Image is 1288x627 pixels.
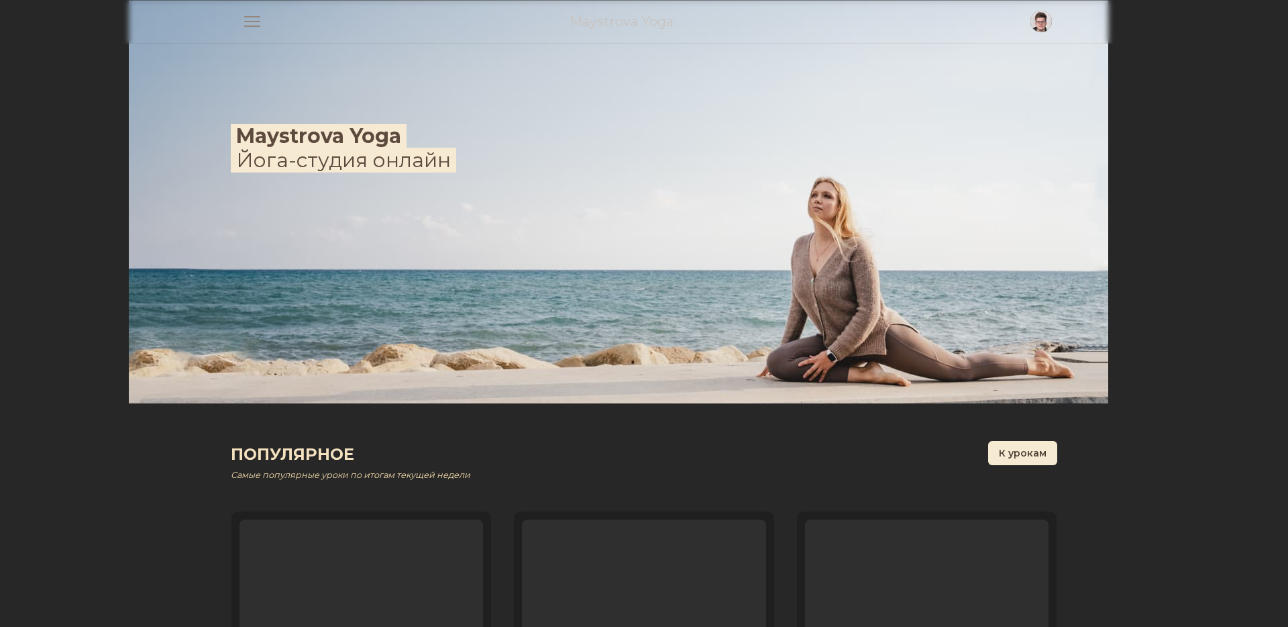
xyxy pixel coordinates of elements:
[231,441,988,469] h2: Популярное
[988,441,1057,465] button: К урокам
[570,12,674,31] a: Maystrova Yoga
[231,470,470,480] i: Самые популярные уроки по итогам текущей недели
[129,1,1108,403] img: Kate Maystrova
